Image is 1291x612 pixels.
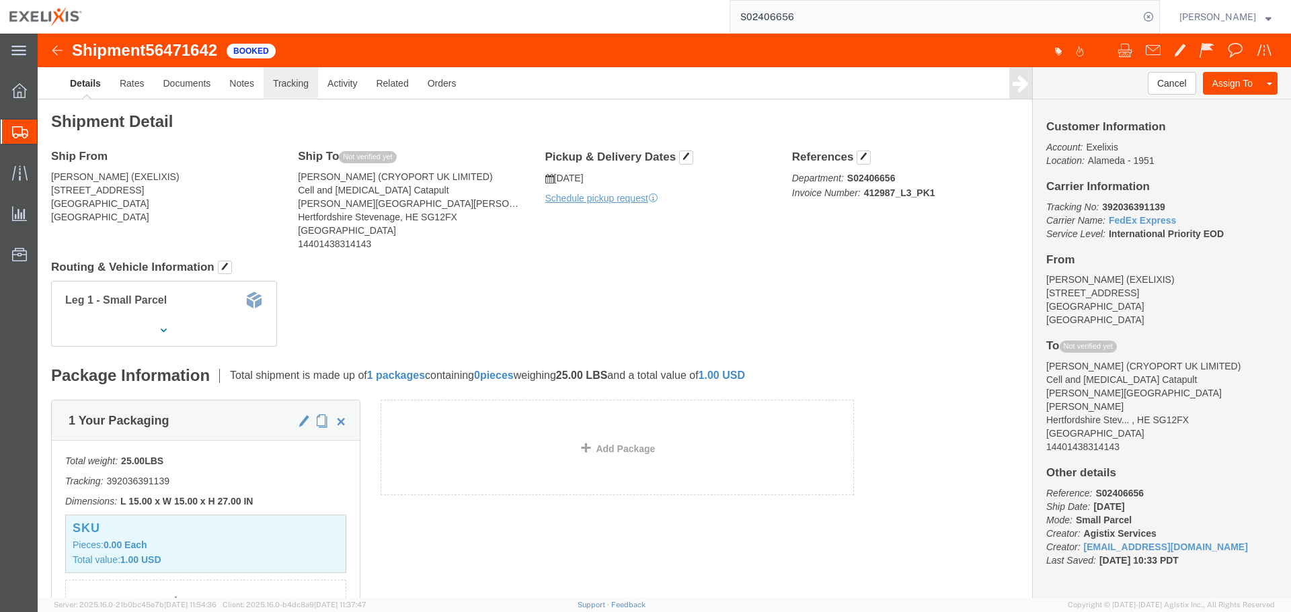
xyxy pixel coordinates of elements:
input: Search for shipment number, reference number [730,1,1139,33]
button: [PERSON_NAME] [1179,9,1272,25]
a: Feedback [611,601,645,609]
iframe: FS Legacy Container [38,34,1291,598]
img: logo [9,7,82,27]
span: Server: 2025.16.0-21b0bc45e7b [54,601,217,609]
span: Fred Eisenman [1179,9,1256,24]
a: Support [578,601,611,609]
span: Copyright © [DATE]-[DATE] Agistix Inc., All Rights Reserved [1068,599,1275,611]
span: [DATE] 11:37:47 [314,601,366,609]
span: [DATE] 11:54:36 [164,601,217,609]
span: Client: 2025.16.0-b4dc8a9 [223,601,366,609]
